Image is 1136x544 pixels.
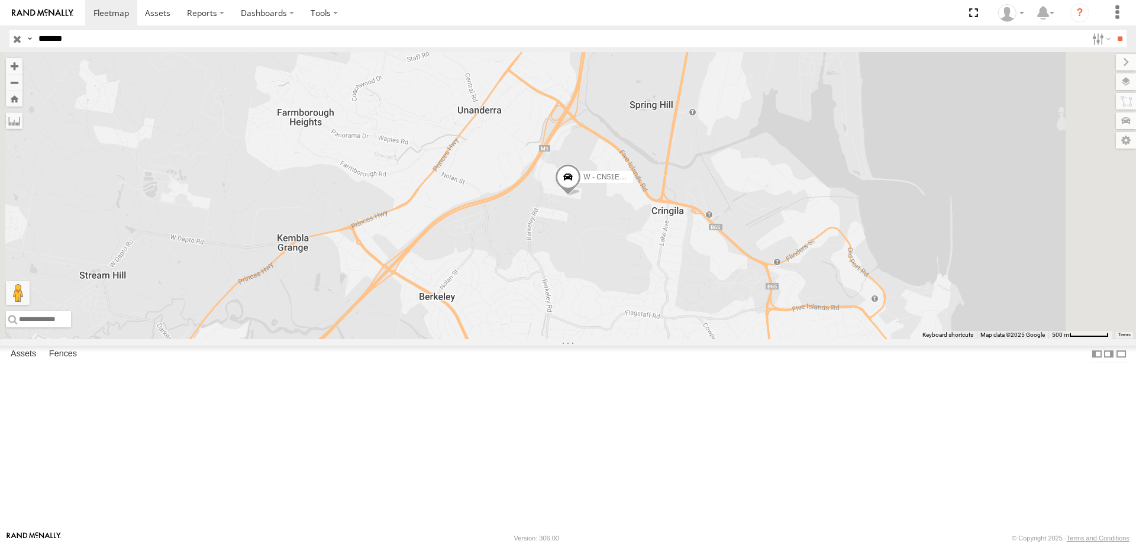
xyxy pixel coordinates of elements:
[6,112,22,129] label: Measure
[7,532,61,544] a: Visit our Website
[6,91,22,107] button: Zoom Home
[1103,346,1115,363] label: Dock Summary Table to the Right
[1115,346,1127,363] label: Hide Summary Table
[1087,30,1113,47] label: Search Filter Options
[1048,331,1112,339] button: Map Scale: 500 m per 63 pixels
[5,346,42,362] label: Assets
[1116,132,1136,149] label: Map Settings
[1091,346,1103,363] label: Dock Summary Table to the Left
[12,9,73,17] img: rand-logo.svg
[994,4,1028,22] div: Tye Clark
[6,281,30,305] button: Drag Pegman onto the map to open Street View
[6,74,22,91] button: Zoom out
[980,331,1045,338] span: Map data ©2025 Google
[25,30,34,47] label: Search Query
[1118,333,1131,337] a: Terms (opens in new tab)
[1070,4,1089,22] i: ?
[43,346,83,362] label: Fences
[6,58,22,74] button: Zoom in
[1012,535,1129,542] div: © Copyright 2025 -
[922,331,973,339] button: Keyboard shortcuts
[583,173,689,181] span: W - CN51ES - [PERSON_NAME]
[514,535,559,542] div: Version: 306.00
[1067,535,1129,542] a: Terms and Conditions
[1052,331,1069,338] span: 500 m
